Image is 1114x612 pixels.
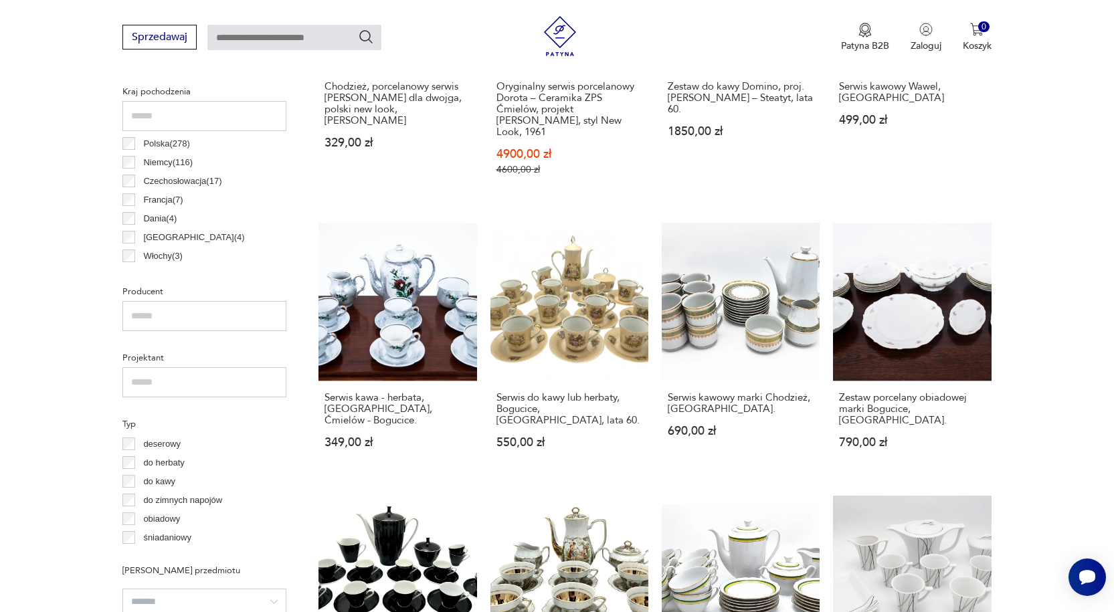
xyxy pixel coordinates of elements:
[318,223,476,474] a: Serwis kawa - herbata, Polska, Ćmielów - Bogucice.Serwis kawa - herbata, [GEOGRAPHIC_DATA], Ćmiel...
[358,29,374,45] button: Szukaj
[540,16,580,56] img: Patyna - sklep z meblami i dekoracjami vintage
[839,392,985,426] h3: Zestaw porcelany obiadowej marki Bogucice, [GEOGRAPHIC_DATA].
[122,563,286,578] p: [PERSON_NAME] przedmiotu
[668,81,814,115] h3: Zestaw do kawy Domino, proj. [PERSON_NAME] – Steatyt, lata 60.
[911,23,941,52] button: Zaloguj
[143,474,175,489] p: do kawy
[919,23,933,36] img: Ikonka użytkownika
[839,437,985,448] p: 790,00 zł
[970,23,984,36] img: Ikona koszyka
[143,193,183,207] p: Francja ( 7 )
[143,230,244,245] p: [GEOGRAPHIC_DATA] ( 4 )
[143,512,180,526] p: obiadowy
[668,392,814,415] h3: Serwis kawowy marki Chodzież, [GEOGRAPHIC_DATA].
[324,81,470,126] h3: Chodzież, porcelanowy serwis [PERSON_NAME] dla dwojga, polski new look, [PERSON_NAME]
[122,84,286,99] p: Kraj pochodzenia
[662,223,820,474] a: Serwis kawowy marki Chodzież, Polska.Serwis kawowy marki Chodzież, [GEOGRAPHIC_DATA].690,00 zł
[122,350,286,365] p: Projektant
[1069,558,1106,596] iframe: Smartsupp widget button
[143,174,221,189] p: Czechosłowacja ( 17 )
[496,437,642,448] p: 550,00 zł
[324,137,470,148] p: 329,00 zł
[143,211,177,226] p: Dania ( 4 )
[143,437,181,451] p: deserowy
[668,425,814,437] p: 690,00 zł
[496,81,642,138] h3: Oryginalny serwis porcelanowy Dorota – Ceramika ZPS Ćmielów, projekt [PERSON_NAME], styl New Look...
[963,23,992,52] button: 0Koszyk
[143,155,193,170] p: Niemcy ( 116 )
[841,23,889,52] a: Ikona medaluPatyna B2B
[122,284,286,299] p: Producent
[324,437,470,448] p: 349,00 zł
[143,530,191,545] p: śniadaniowy
[143,136,189,151] p: Polska ( 278 )
[841,23,889,52] button: Patyna B2B
[122,417,286,431] p: Typ
[143,493,222,508] p: do zimnych napojów
[911,39,941,52] p: Zaloguj
[143,455,184,470] p: do herbaty
[143,249,183,264] p: Włochy ( 3 )
[324,392,470,426] h3: Serwis kawa - herbata, [GEOGRAPHIC_DATA], Ćmielów - Bogucice.
[839,114,985,126] p: 499,00 zł
[490,223,648,474] a: Serwis do kawy lub herbaty, Bogucice, Polska, lata 60.Serwis do kawy lub herbaty, Bogucice, [GEOG...
[496,392,642,426] h3: Serwis do kawy lub herbaty, Bogucice, [GEOGRAPHIC_DATA], lata 60.
[963,39,992,52] p: Koszyk
[839,81,985,104] h3: Serwis kawowy Wawel, [GEOGRAPHIC_DATA]
[668,126,814,137] p: 1850,00 zł
[143,268,186,282] p: Bułgaria ( 2 )
[496,148,642,160] p: 4900,00 zł
[122,33,197,43] a: Sprzedawaj
[122,25,197,49] button: Sprzedawaj
[496,164,642,175] p: 4600,00 zł
[978,21,990,33] div: 0
[841,39,889,52] p: Patyna B2B
[858,23,872,37] img: Ikona medalu
[833,223,991,474] a: Zestaw porcelany obiadowej marki Bogucice, Polska.Zestaw porcelany obiadowej marki Bogucice, [GEO...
